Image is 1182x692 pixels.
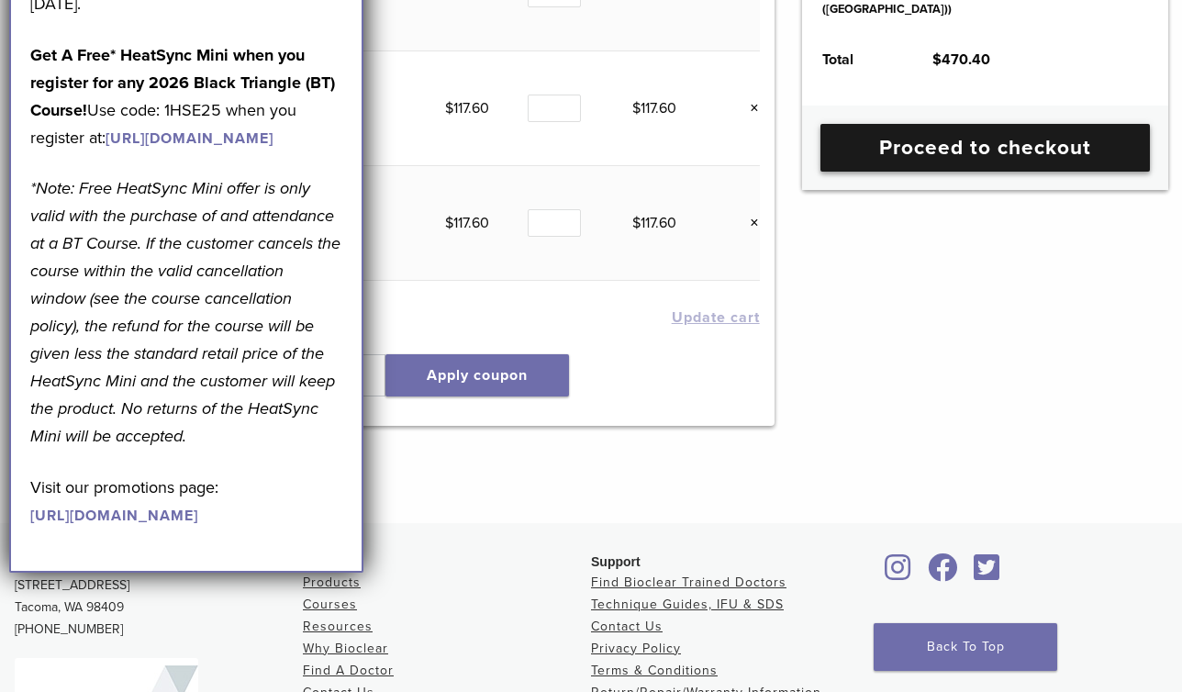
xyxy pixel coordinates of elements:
span: $ [632,99,641,117]
span: $ [445,214,453,232]
a: Resources [303,619,373,634]
p: [STREET_ADDRESS] Tacoma, WA 98409 [PHONE_NUMBER] [15,552,303,641]
a: Bioclear [879,564,918,583]
em: *Note: Free HeatSync Mini offer is only valid with the purchase of and attendance at a BT Course.... [30,178,340,446]
a: Remove this item [736,211,760,235]
bdi: 117.60 [445,99,489,117]
button: Update cart [672,310,760,325]
a: Privacy Policy [591,641,681,656]
span: $ [932,50,942,69]
p: Use code: 1HSE25 when you register at: [30,41,342,151]
th: Total [802,34,912,85]
a: Courses [303,597,357,612]
bdi: 117.60 [632,99,676,117]
a: Find A Doctor [303,663,394,678]
span: $ [445,99,453,117]
button: Apply coupon [385,354,569,396]
a: Bioclear [921,564,964,583]
p: Visit our promotions page: [30,474,342,529]
a: Back To Top [874,623,1057,671]
span: Support [591,554,641,569]
a: [URL][DOMAIN_NAME] [106,129,273,148]
span: $ [632,214,641,232]
strong: Get A Free* HeatSync Mini when you register for any 2026 Black Triangle (BT) Course! [30,45,335,120]
a: Contact Us [591,619,663,634]
a: Find Bioclear Trained Doctors [591,575,786,590]
bdi: 117.60 [445,214,489,232]
a: Proceed to checkout [820,124,1150,172]
a: Technique Guides, IFU & SDS [591,597,784,612]
a: Terms & Conditions [591,663,718,678]
a: Bioclear [967,564,1006,583]
a: Products [303,575,361,590]
bdi: 117.60 [632,214,676,232]
a: Why Bioclear [303,641,388,656]
a: Remove this item [736,96,760,120]
bdi: 470.40 [932,50,990,69]
a: [URL][DOMAIN_NAME] [30,507,198,525]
